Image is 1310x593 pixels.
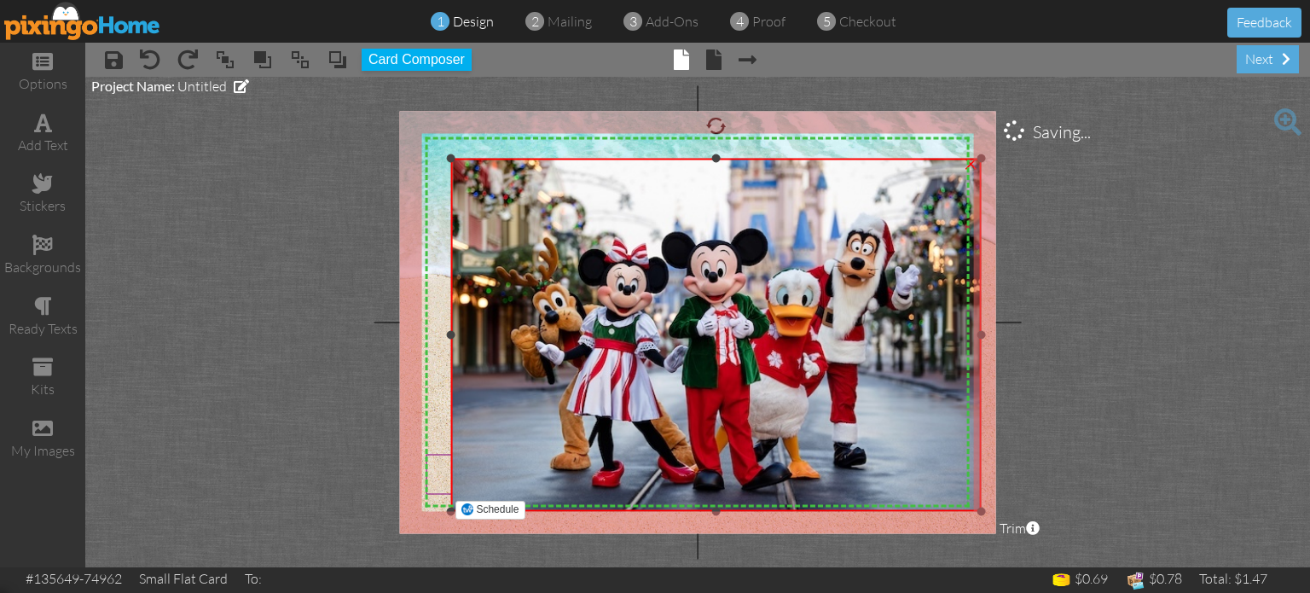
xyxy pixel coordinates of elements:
img: expense-icon.png [1125,570,1146,591]
button: Feedback [1227,8,1301,38]
div: next [1237,45,1299,73]
div: × [957,148,984,176]
div: Total: $1.47 [1199,569,1267,589]
td: $0.78 [1116,567,1191,593]
button: Card Composer [362,49,472,71]
td: Small Flat Card [130,567,236,590]
td: $0.69 [1042,567,1116,593]
span: 5 [823,12,831,32]
span: add-ons [646,13,698,30]
span: proof [752,13,785,30]
span: checkout [839,13,896,30]
button: Schedule [455,501,525,520]
span: mailing [548,13,592,30]
span: Untitled [177,78,227,95]
span: design [453,13,494,30]
span: 3 [629,12,637,32]
img: pixingo logo [4,2,161,40]
span: 1 [437,12,444,32]
img: 20250911-154023-d6a815ad62f1-original.jpg [451,159,981,512]
span: Trim [1000,519,1040,538]
span: 2 [531,12,539,32]
span: Project Name: [91,78,175,94]
span: To: [245,570,262,587]
span: 4 [736,12,744,32]
img: points-icon.png [1051,570,1072,591]
span: Schedule [476,503,519,515]
td: #135649-74962 [17,567,130,590]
